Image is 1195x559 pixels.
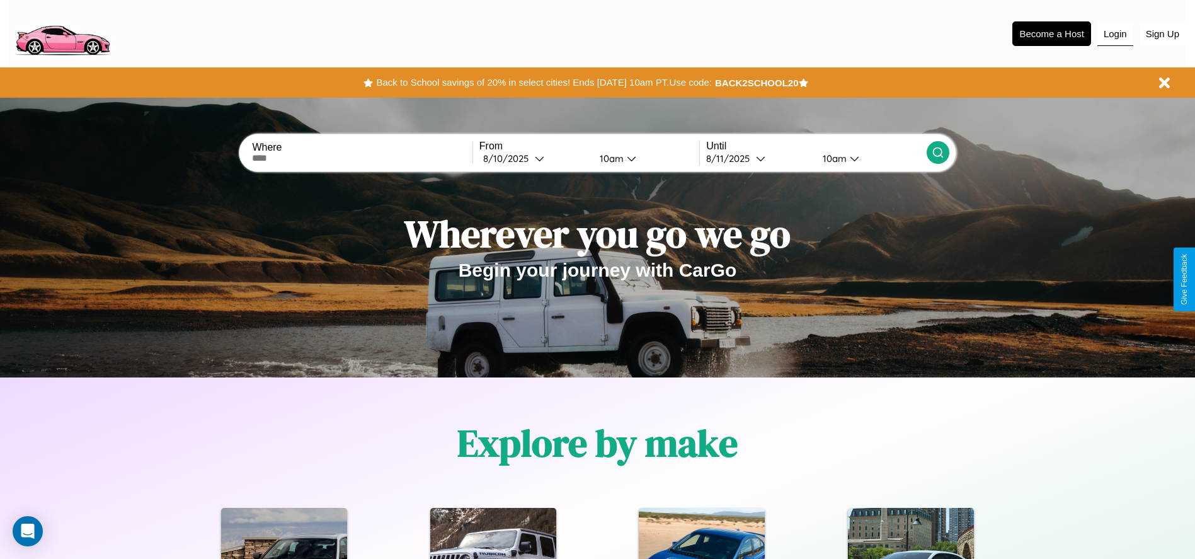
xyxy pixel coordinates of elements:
button: Back to School savings of 20% in select cities! Ends [DATE] 10am PT.Use code: [373,74,714,91]
div: 8 / 10 / 2025 [483,153,535,164]
button: Sign Up [1140,22,1186,45]
img: logo [9,6,115,59]
button: Login [1097,22,1133,46]
b: BACK2SCHOOL20 [715,78,799,88]
div: 8 / 11 / 2025 [706,153,756,164]
button: 10am [590,152,700,165]
label: Where [252,142,472,153]
button: 10am [813,152,927,165]
div: 10am [593,153,627,164]
button: Become a Host [1012,21,1091,46]
label: From [479,141,699,152]
div: Open Intercom Messenger [13,516,43,546]
label: Until [706,141,926,152]
div: Give Feedback [1180,254,1189,305]
button: 8/10/2025 [479,152,590,165]
div: 10am [816,153,850,164]
h1: Explore by make [457,417,738,469]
